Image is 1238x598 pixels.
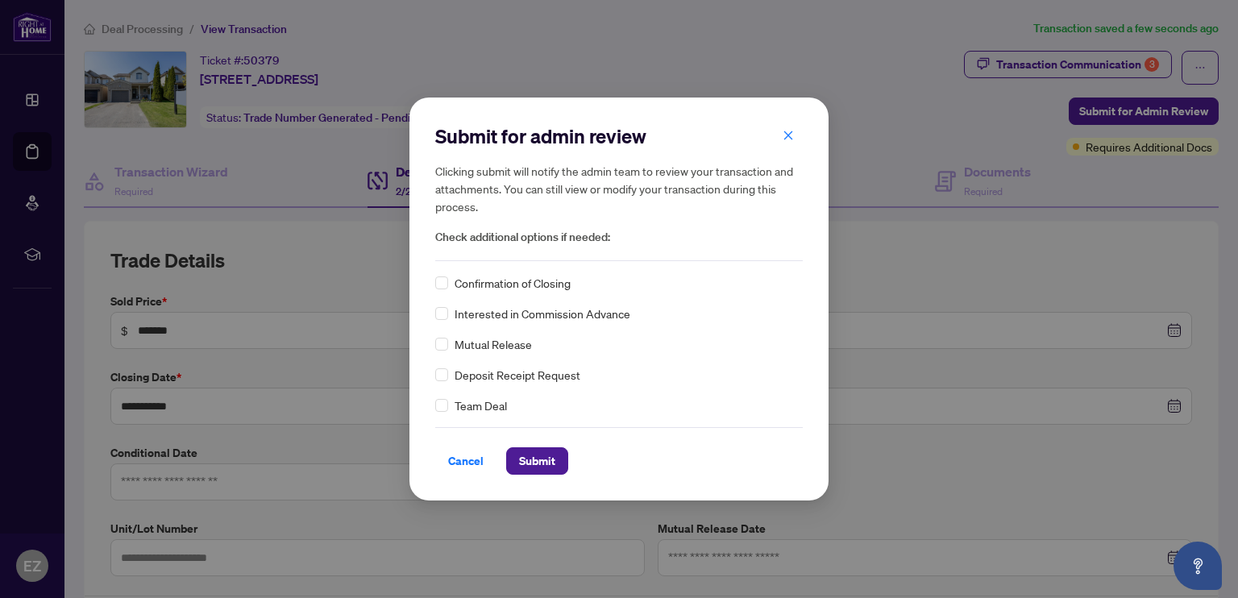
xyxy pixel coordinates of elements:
span: Cancel [448,448,484,474]
span: Check additional options if needed: [435,228,803,247]
span: Team Deal [455,397,507,414]
span: Interested in Commission Advance [455,305,630,322]
button: Cancel [435,447,496,475]
span: Mutual Release [455,335,532,353]
h5: Clicking submit will notify the admin team to review your transaction and attachments. You can st... [435,162,803,215]
h2: Submit for admin review [435,123,803,149]
button: Open asap [1174,542,1222,590]
span: Submit [519,448,555,474]
span: Confirmation of Closing [455,274,571,292]
span: close [783,130,794,141]
span: Deposit Receipt Request [455,366,580,384]
button: Submit [506,447,568,475]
